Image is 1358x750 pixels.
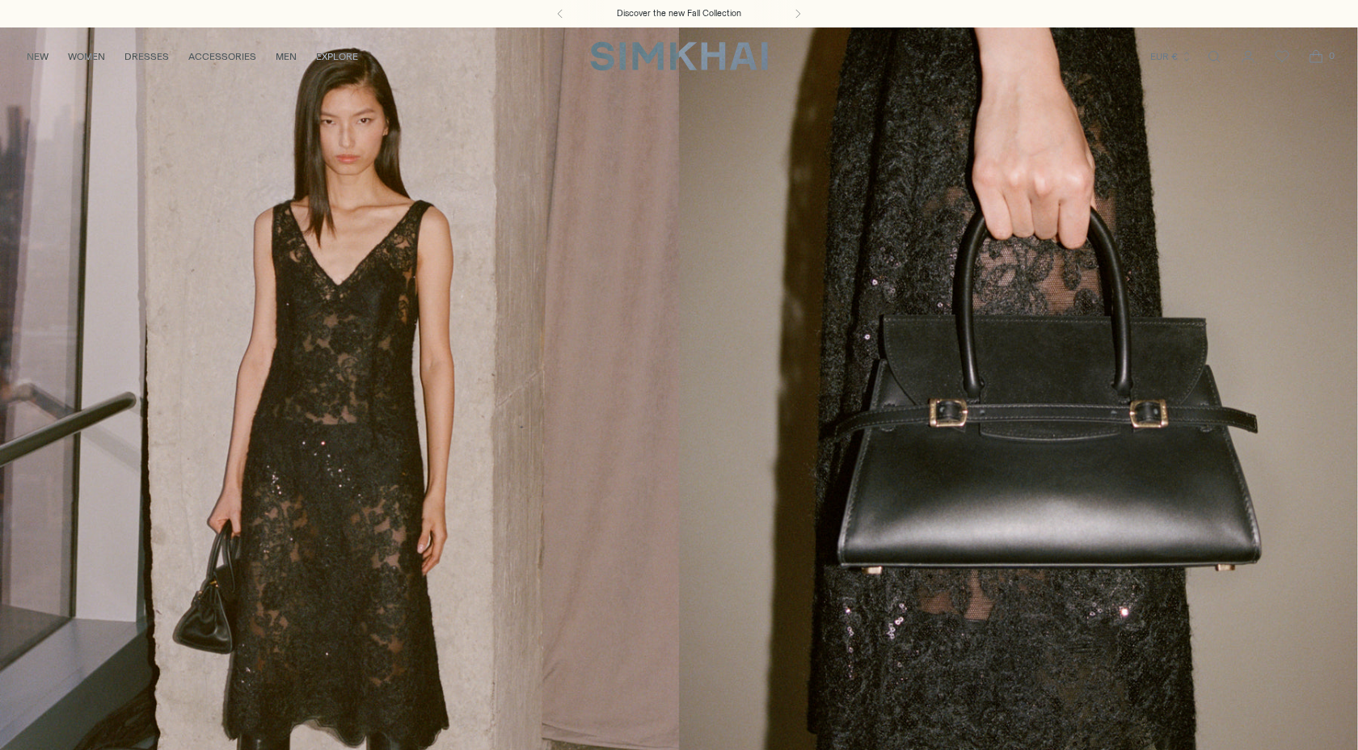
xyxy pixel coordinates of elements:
span: 0 [1324,48,1339,63]
a: ACCESSORIES [188,39,256,74]
a: Open search modal [1198,40,1230,73]
a: MEN [276,39,297,74]
a: Go to the account page [1232,40,1264,73]
a: WOMEN [68,39,105,74]
a: EXPLORE [316,39,358,74]
a: Wishlist [1266,40,1298,73]
a: SIMKHAI [590,40,768,72]
a: Discover the new Fall Collection [617,7,741,20]
a: DRESSES [124,39,169,74]
button: EUR € [1150,39,1192,74]
a: Open cart modal [1300,40,1332,73]
a: NEW [27,39,48,74]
